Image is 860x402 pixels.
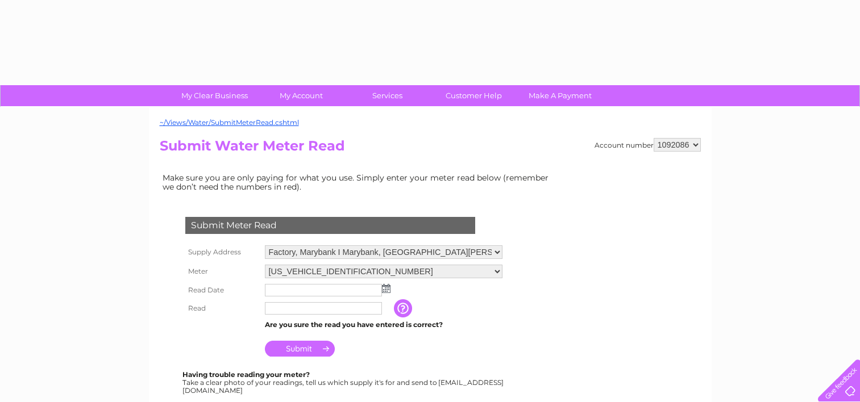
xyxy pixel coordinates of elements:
[262,317,505,332] td: Are you sure the read you have entered is correct?
[254,85,348,106] a: My Account
[513,85,607,106] a: Make A Payment
[185,217,475,234] div: Submit Meter Read
[160,170,558,194] td: Make sure you are only paying for what you use. Simply enter your meter read below (remember we d...
[182,371,505,394] div: Take a clear photo of your readings, tell us which supply it's for and send to [EMAIL_ADDRESS][DO...
[160,118,299,127] a: ~/Views/Water/SubmitMeterRead.cshtml
[595,138,701,152] div: Account number
[182,242,262,262] th: Supply Address
[182,262,262,281] th: Meter
[394,299,414,317] input: Information
[265,341,335,357] input: Submit
[182,370,310,379] b: Having trouble reading your meter?
[427,85,521,106] a: Customer Help
[168,85,261,106] a: My Clear Business
[382,284,390,293] img: ...
[182,299,262,317] th: Read
[340,85,434,106] a: Services
[160,138,701,160] h2: Submit Water Meter Read
[182,281,262,299] th: Read Date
